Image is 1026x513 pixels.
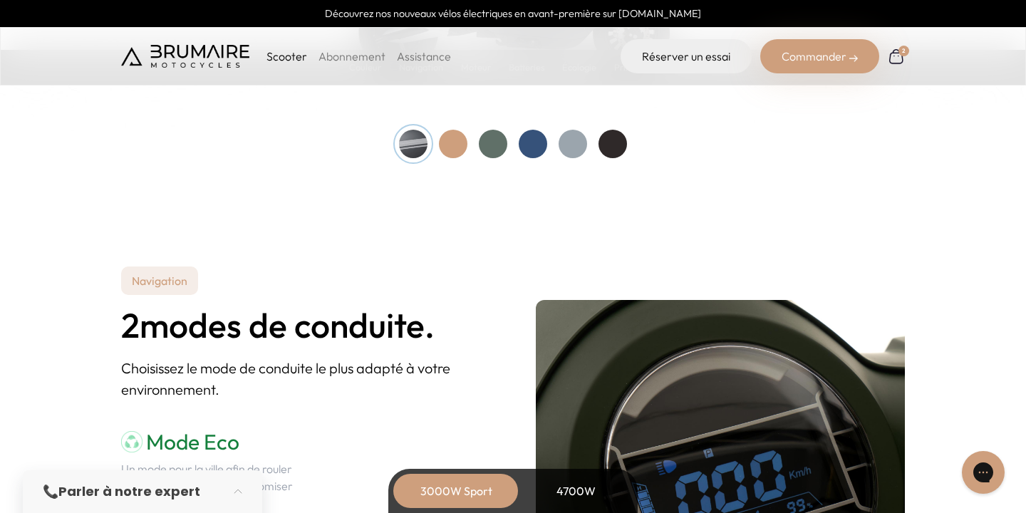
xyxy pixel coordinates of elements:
[121,306,140,344] span: 2
[897,44,908,56] div: 2
[121,431,142,452] img: mode-eco.png
[887,47,906,66] a: 2
[121,45,249,68] img: Brumaire Motocycles
[121,429,306,455] h3: Mode Eco
[519,474,633,508] div: 4700W
[399,474,513,508] div: 3000W Sport
[121,460,306,512] p: Un mode pour la ville afin de rouler plus prudemment et d'économiser vos batteries.
[397,49,451,63] a: Assistance
[318,49,385,63] a: Abonnement
[887,47,906,66] img: Panier
[121,306,490,344] h2: modes de conduite.
[849,54,858,63] img: right-arrow-2.png
[121,266,198,295] p: Navigation
[760,39,879,73] div: Commander
[621,39,752,73] a: Réserver un essai
[121,358,490,400] p: Choisissez le mode de conduite le plus adapté à votre environnement.
[266,48,307,65] p: Scooter
[955,446,1012,499] iframe: Gorgias live chat messenger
